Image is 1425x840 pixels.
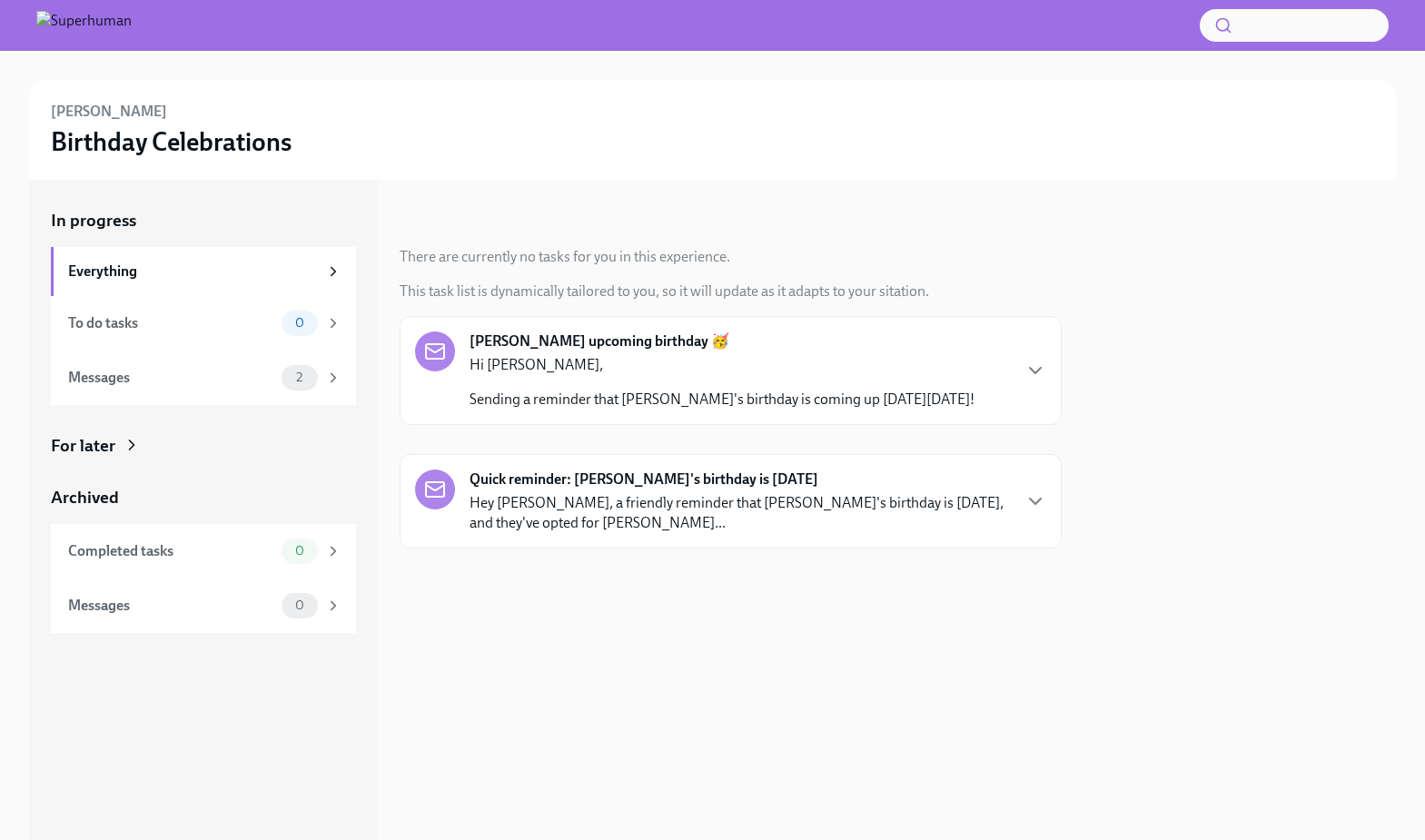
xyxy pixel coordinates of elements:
[51,102,167,122] h6: [PERSON_NAME]
[51,125,292,158] h3: Birthday Celebrations
[470,493,1010,533] p: Hey [PERSON_NAME], a friendly reminder that [PERSON_NAME]'s birthday is [DATE], and they've opted...
[51,247,356,296] a: Everything
[470,355,975,375] p: Hi [PERSON_NAME],
[284,544,315,558] span: 0
[51,296,356,351] a: To do tasks0
[400,282,929,301] div: This task list is dynamically tailored to you, so it will update as it adapts to your sitation.
[51,486,356,509] a: Archived
[284,316,315,330] span: 0
[51,434,115,458] div: For later
[51,434,356,458] a: For later
[68,541,274,561] div: Completed tasks
[51,209,356,232] a: In progress
[400,209,485,232] div: In progress
[285,371,313,384] span: 2
[51,578,356,633] a: Messages0
[400,247,730,267] div: There are currently no tasks for you in this experience.
[470,390,975,410] p: Sending a reminder that [PERSON_NAME]'s birthday is coming up [DATE][DATE]!
[68,368,274,388] div: Messages
[68,596,274,616] div: Messages
[51,351,356,405] a: Messages2
[68,313,274,333] div: To do tasks
[51,524,356,578] a: Completed tasks0
[68,262,318,282] div: Everything
[470,469,818,489] strong: Quick reminder: [PERSON_NAME]'s birthday is [DATE]
[284,598,315,612] span: 0
[36,11,132,40] img: Superhuman
[470,331,729,351] strong: [PERSON_NAME] upcoming birthday 🥳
